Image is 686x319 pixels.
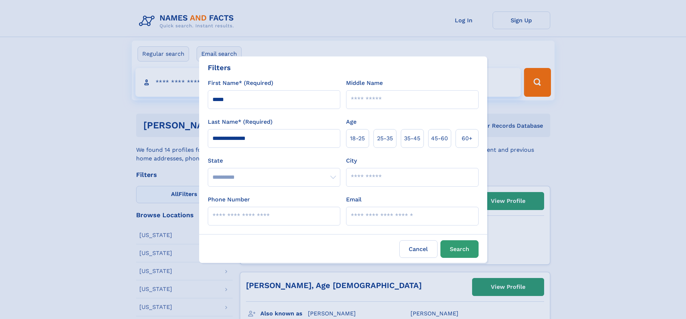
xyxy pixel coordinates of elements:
[346,118,357,126] label: Age
[208,195,250,204] label: Phone Number
[346,195,362,204] label: Email
[462,134,472,143] span: 60+
[208,79,273,87] label: First Name* (Required)
[346,79,383,87] label: Middle Name
[431,134,448,143] span: 45‑60
[208,156,340,165] label: State
[346,156,357,165] label: City
[350,134,365,143] span: 18‑25
[399,240,438,258] label: Cancel
[440,240,479,258] button: Search
[208,62,231,73] div: Filters
[404,134,420,143] span: 35‑45
[377,134,393,143] span: 25‑35
[208,118,273,126] label: Last Name* (Required)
